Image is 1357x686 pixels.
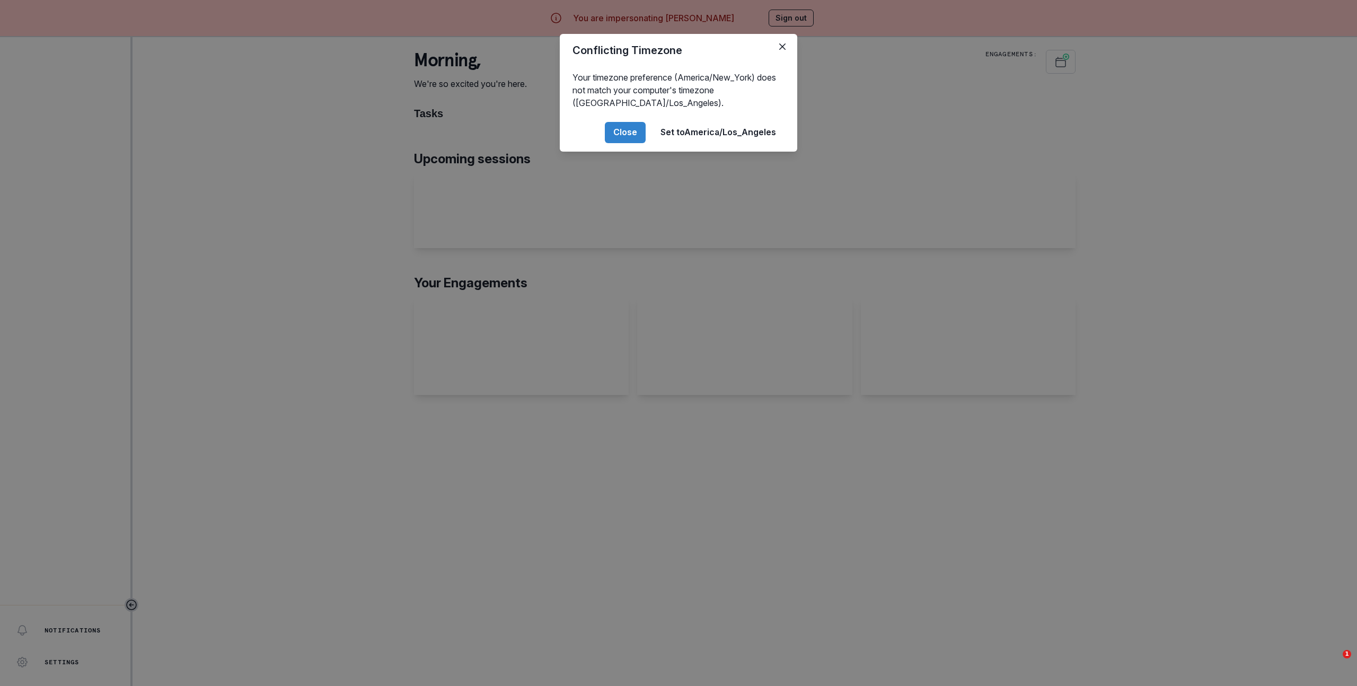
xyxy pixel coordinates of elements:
[1343,650,1351,658] span: 1
[652,122,785,143] button: Set toAmerica/Los_Angeles
[774,38,791,55] button: Close
[605,122,646,143] button: Close
[1321,650,1346,675] iframe: Intercom live chat
[560,34,797,67] header: Conflicting Timezone
[560,67,797,113] div: Your timezone preference (America/New_York) does not match your computer's timezone ([GEOGRAPHIC_...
